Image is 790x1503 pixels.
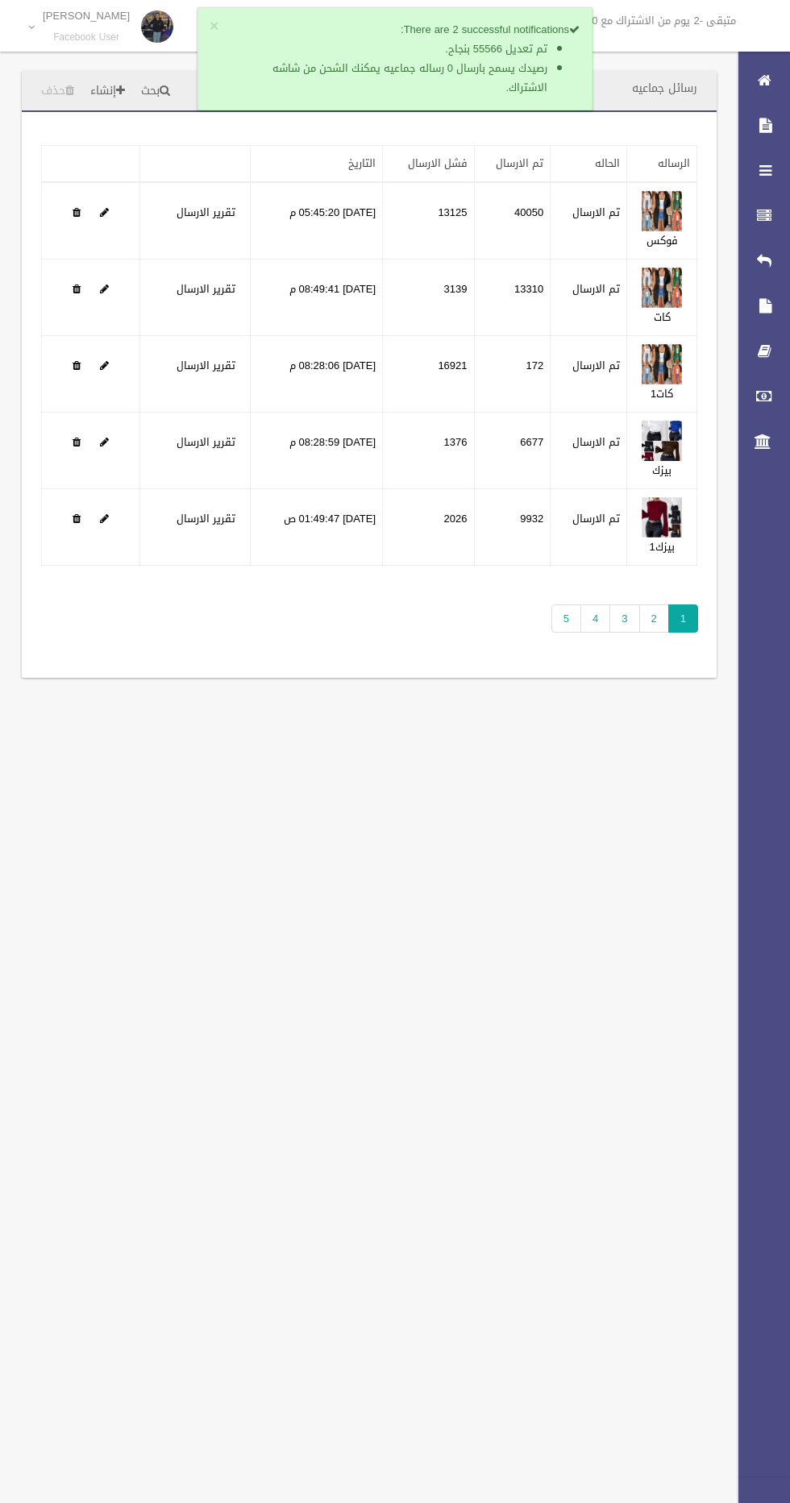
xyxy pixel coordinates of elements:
a: تقرير الارسال [177,432,235,452]
label: تم الارسال [572,433,620,452]
a: تقرير الارسال [177,355,235,376]
a: كات1 [651,384,673,404]
a: تقرير الارسال [177,509,235,529]
a: Edit [642,432,682,452]
td: 2026 [383,489,474,566]
a: تم الارسال [496,153,543,173]
td: 13310 [474,259,551,336]
td: [DATE] 08:28:06 م [251,336,383,413]
a: 2 [639,604,669,633]
small: Facebook User [43,31,130,44]
a: Edit [100,279,109,299]
a: 5 [551,604,581,633]
a: بيزك [652,460,671,480]
td: 40050 [474,182,551,259]
img: 638873284395142688.jpg [642,191,682,231]
img: 638873454316764503.jpg [642,268,682,308]
a: فوكس [647,230,678,251]
a: Edit [642,509,682,529]
a: التاريخ [348,153,376,173]
th: الرساله [627,146,697,183]
td: [DATE] 08:28:59 م [251,413,383,489]
td: 16921 [383,336,474,413]
span: 1 [668,604,698,633]
th: الحاله [551,146,627,183]
a: بيزك1 [649,537,674,557]
li: رصيدك يسمح بارسال 0 رساله جماعيه يمكنك الشحن من شاشه الاشتراك. [239,59,547,98]
a: فشل الارسال [408,153,468,173]
td: [DATE] 05:45:20 م [251,182,383,259]
td: 172 [474,336,551,413]
p: [PERSON_NAME] [43,10,130,22]
a: Edit [100,509,109,529]
td: 3139 [383,259,474,336]
a: تقرير الارسال [177,202,235,222]
header: رسائل جماعيه [613,73,717,104]
a: Edit [100,355,109,376]
a: Edit [642,355,682,376]
label: تم الارسال [572,509,620,529]
label: تم الارسال [572,280,620,299]
a: بحث [135,77,177,106]
a: تقرير الارسال [177,279,235,299]
td: 13125 [383,182,474,259]
td: [DATE] 01:49:47 ص [251,489,383,566]
button: × [210,19,218,35]
td: 6677 [474,413,551,489]
label: تم الارسال [572,356,620,376]
img: 638880354372621382.jpg [642,421,682,461]
a: Edit [100,202,109,222]
a: 4 [580,604,610,633]
a: 3 [609,604,639,633]
li: تم تعديل 55566 بنجاح. [239,39,547,59]
a: Edit [642,202,682,222]
strong: There are 2 successful notifications: [401,19,580,39]
img: 638896959758536252.jpg [642,497,682,538]
a: إنشاء [84,77,131,106]
a: كات [654,307,671,327]
td: 1376 [383,413,474,489]
label: تم الارسال [572,203,620,222]
img: 638880350182171732.jpg [642,344,682,384]
a: Edit [642,279,682,299]
a: Edit [100,432,109,452]
td: [DATE] 08:49:41 م [251,259,383,336]
td: 9932 [474,489,551,566]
